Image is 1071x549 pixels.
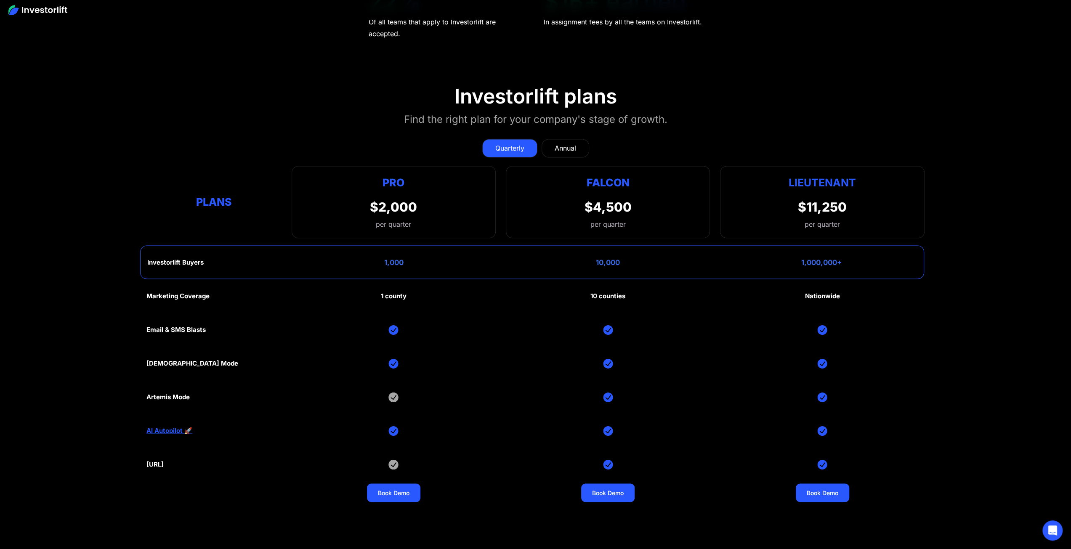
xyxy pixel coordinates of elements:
[384,258,404,267] div: 1,000
[495,143,524,153] div: Quarterly
[146,461,164,468] div: [URL]
[590,292,625,300] div: 10 counties
[369,16,528,40] div: Of all teams that apply to Investorlift are accepted.
[789,176,856,189] strong: Lieutenant
[146,427,192,435] a: AI Autopilot 🚀
[805,292,840,300] div: Nationwide
[146,194,281,210] div: Plans
[590,219,626,229] div: per quarter
[370,175,417,191] div: Pro
[381,292,407,300] div: 1 county
[454,84,617,109] div: Investorlift plans
[146,393,190,401] div: Artemis Mode
[146,360,238,367] div: [DEMOGRAPHIC_DATA] Mode
[1042,520,1063,541] div: Open Intercom Messenger
[367,483,420,502] a: Book Demo
[370,219,417,229] div: per quarter
[146,326,206,334] div: Email & SMS Blasts
[146,292,210,300] div: Marketing Coverage
[581,483,635,502] a: Book Demo
[798,199,847,215] div: $11,250
[544,16,702,28] div: In assignment fees by all the teams on Investorlift.
[796,483,849,502] a: Book Demo
[370,199,417,215] div: $2,000
[585,199,632,215] div: $4,500
[404,112,667,127] div: Find the right plan for your company's stage of growth.
[596,258,620,267] div: 10,000
[805,219,840,229] div: per quarter
[587,175,630,191] div: Falcon
[801,258,842,267] div: 1,000,000+
[555,143,576,153] div: Annual
[147,259,204,266] div: Investorlift Buyers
